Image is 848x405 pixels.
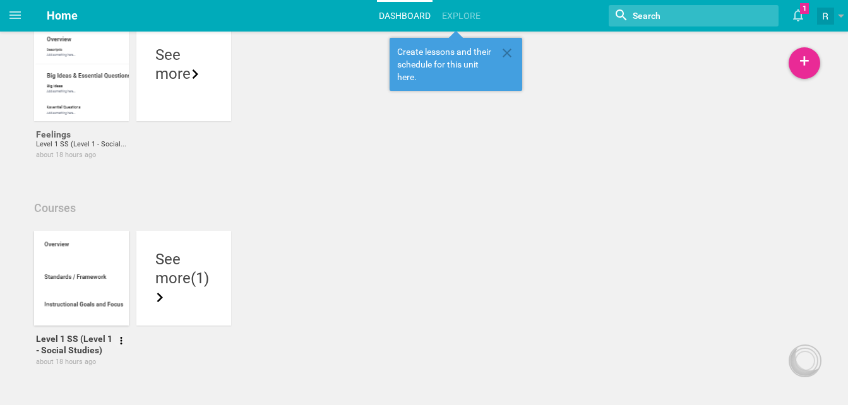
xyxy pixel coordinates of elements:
div: Unit [42,91,136,112]
div: Level 1 SS (Level 1 - Social Studies) [36,140,127,149]
div: Courses [34,201,76,216]
span: Create lessons and their schedule for this unit here. [397,45,497,83]
div: 2025-10-06T02:58:40.452Z [36,151,127,160]
div: Feelings [36,129,127,140]
span: Home [47,9,78,22]
a: Seemore [136,26,231,178]
div: - Social Studies) [36,344,127,356]
a: FeelingsLevel 1 SS (Level 1 - Social Studies)about 18 hours ago [34,26,129,178]
div: 2025-10-06T02:57:11.291Z [36,358,127,367]
a: Level 1 SS (Level 1- Social Studies)about 18 hours ago [34,231,129,382]
div: more (1) [155,269,212,307]
a: Seemore(1) [136,231,231,382]
div: Level 1 SS (Level 1 [36,333,127,344]
div: + [789,47,820,79]
a: Explore [440,2,482,30]
a: Dashboard [377,2,433,30]
div: more [155,64,212,83]
input: Search [631,8,732,24]
div: See [155,250,212,269]
div: Course [42,295,136,317]
div: See [155,45,212,64]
